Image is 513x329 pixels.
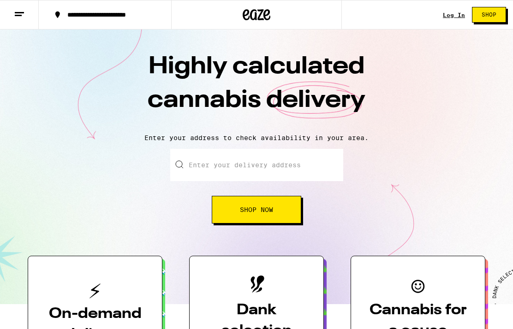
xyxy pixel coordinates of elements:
[482,12,496,18] span: Shop
[443,12,465,18] a: Log In
[95,50,418,127] h1: Highly calculated cannabis delivery
[170,149,343,181] input: Enter your delivery address
[212,196,301,223] button: Shop Now
[9,134,504,141] p: Enter your address to check availability in your area.
[472,7,506,23] button: Shop
[240,206,273,213] span: Shop Now
[465,7,513,23] a: Shop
